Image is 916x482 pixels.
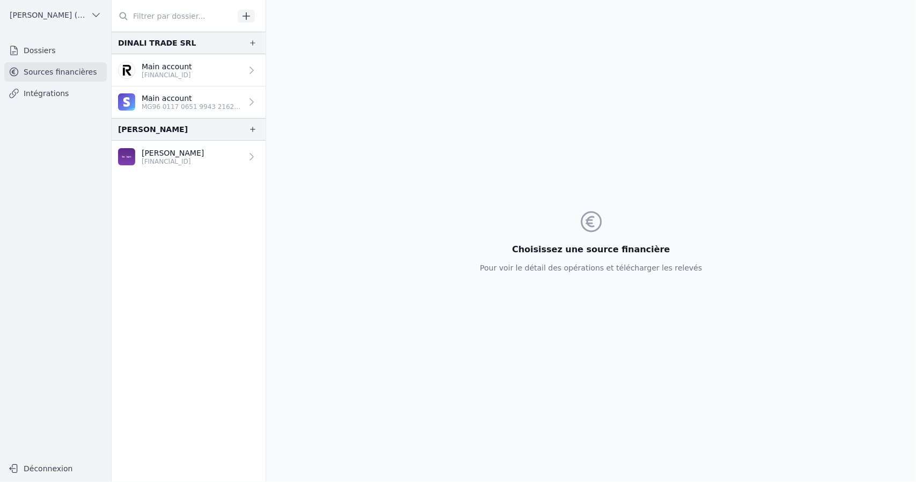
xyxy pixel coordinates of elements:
[118,36,196,49] div: DINALI TRADE SRL
[10,10,86,20] span: [PERSON_NAME] (Fiduciaire)
[142,61,192,72] p: Main account
[142,93,242,104] p: Main account
[4,84,107,103] a: Intégrations
[112,86,266,118] a: Main account MG96 0117 0651 9943 2162 5249 906
[480,262,702,273] p: Pour voir le détail des opérations et télécharger les relevés
[4,41,107,60] a: Dossiers
[112,54,266,86] a: Main account [FINANCIAL_ID]
[4,460,107,477] button: Déconnexion
[118,148,135,165] img: BEOBANK_CTBKBEBX.png
[142,157,204,166] p: [FINANCIAL_ID]
[142,148,204,158] p: [PERSON_NAME]
[4,6,107,24] button: [PERSON_NAME] (Fiduciaire)
[142,71,192,79] p: [FINANCIAL_ID]
[118,93,135,111] img: STRIPE_STPUIE21.png
[112,6,234,26] input: Filtrer par dossier...
[4,62,107,82] a: Sources financières
[112,141,266,173] a: [PERSON_NAME] [FINANCIAL_ID]
[480,243,702,256] h3: Choisissez une source financière
[118,123,188,136] div: [PERSON_NAME]
[118,62,135,79] img: revolut.png
[142,103,242,111] p: MG96 0117 0651 9943 2162 5249 906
